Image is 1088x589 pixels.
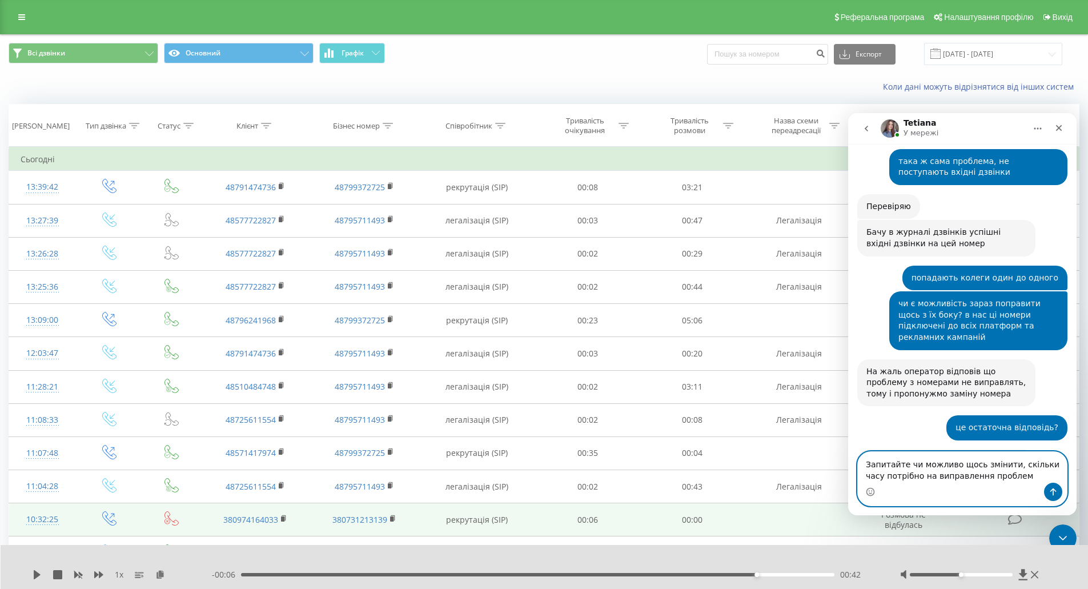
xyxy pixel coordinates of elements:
td: Легалізація [744,370,853,403]
iframe: Intercom live chat [848,113,1077,515]
div: 10:32:25 [21,508,65,531]
span: Розмова не відбулась [881,509,926,530]
td: 00:02 [536,470,640,503]
td: Легалізація [744,270,853,303]
a: 48791474736 [226,182,276,193]
a: 48795711493 [335,281,385,292]
td: 00:50 [640,536,745,570]
a: 48577722827 [226,281,276,292]
td: 00:02 [536,270,640,303]
div: Бізнес номер [333,121,380,131]
a: 48571417974 [226,447,276,458]
td: легалізація (SIP) [419,370,536,403]
div: Accessibility label [754,572,759,577]
td: легалізація (SIP) [419,470,536,503]
a: 48791474736 [226,348,276,359]
td: Сьогодні [9,148,1079,171]
input: Пошук за номером [707,44,828,65]
td: 00:03 [536,204,640,237]
a: 48795711493 [335,481,385,492]
div: Статус [158,121,180,131]
a: 48795711493 [335,348,385,359]
span: Реферальна програма [841,13,925,22]
a: 380731213139 [332,514,387,525]
div: Клієнт [236,121,258,131]
a: 48725611554 [226,414,276,425]
a: 48799372725 [335,315,385,326]
div: 13:25:36 [21,276,65,298]
a: 48577722827 [226,215,276,226]
td: Легалізація [744,403,853,436]
div: 13:26:28 [21,243,65,265]
span: Всі дзвінки [27,49,65,58]
td: 03:11 [640,370,745,403]
td: 00:04 [640,436,745,470]
span: 1 x [115,569,123,580]
div: 11:04:28 [21,475,65,498]
td: 00:35 [536,436,640,470]
div: 11:08:33 [21,409,65,431]
a: 48799372725 [335,447,385,458]
td: 00:08 [640,403,745,436]
div: 13:39:42 [21,176,65,198]
button: Експорт [834,44,896,65]
span: Вихід [1053,13,1073,22]
td: рекрутація (SIP) [419,436,536,470]
div: Співробітник [445,121,492,131]
td: легалізація (SIP) [419,403,536,436]
td: 00:44 [640,270,745,303]
td: легалізація (SIP) [419,337,536,370]
td: 00:00 [640,503,745,536]
td: легалізація (SIP) [419,536,536,570]
td: 00:47 [640,204,745,237]
td: Легалізація [744,237,853,270]
td: легалізація (SIP) [419,204,536,237]
td: 03:21 [640,171,745,204]
td: 00:03 [536,337,640,370]
span: 00:42 [840,569,861,580]
td: 00:02 [536,403,640,436]
td: рекрутація (SIP) [419,503,536,536]
a: 48795711493 [335,381,385,392]
div: Тривалість розмови [659,116,720,135]
div: 13:27:39 [21,210,65,232]
a: 48795711493 [335,215,385,226]
div: Тривалість очікування [555,116,616,135]
iframe: Intercom live chat [1049,524,1077,552]
a: 48510484748 [226,381,276,392]
div: [PERSON_NAME] [12,121,70,131]
a: 48799372725 [335,182,385,193]
div: Назва схеми переадресації [765,116,826,135]
span: Графік [342,49,364,57]
a: 48795711493 [335,414,385,425]
button: Основний [164,43,314,63]
a: 48577722827 [226,248,276,259]
button: Графік [319,43,385,63]
div: Accessibility label [959,572,963,577]
div: Тип дзвінка [86,121,126,131]
td: рекрутація (SIP) [419,171,536,204]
